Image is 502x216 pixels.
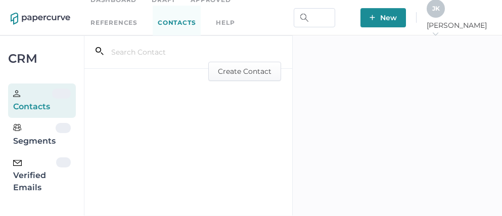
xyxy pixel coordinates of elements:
button: New [360,8,406,27]
input: Search Workspace [294,8,335,27]
span: [PERSON_NAME] [427,21,491,39]
span: Create Contact [218,62,271,80]
img: plus-white.e19ec114.svg [370,15,375,20]
a: References [90,17,138,28]
a: Contacts [153,6,201,40]
div: help [216,17,235,28]
input: Search Contact [104,42,234,62]
button: Create Contact [208,62,281,81]
div: Segments [13,123,56,147]
span: J K [432,5,440,12]
img: search.bf03fe8b.svg [300,14,308,22]
div: Contacts [13,89,52,113]
img: papercurve-logo-colour.7244d18c.svg [11,13,70,25]
i: arrow_right [432,30,439,37]
div: Verified Emails [13,157,56,194]
div: CRM [8,54,76,63]
img: segments.b9481e3d.svg [13,123,21,132]
a: Create Contact [208,66,281,75]
img: email-icon-black.c777dcea.svg [13,160,22,166]
span: New [370,8,397,27]
i: search_left [96,47,104,55]
img: person.20a629c4.svg [13,90,20,97]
